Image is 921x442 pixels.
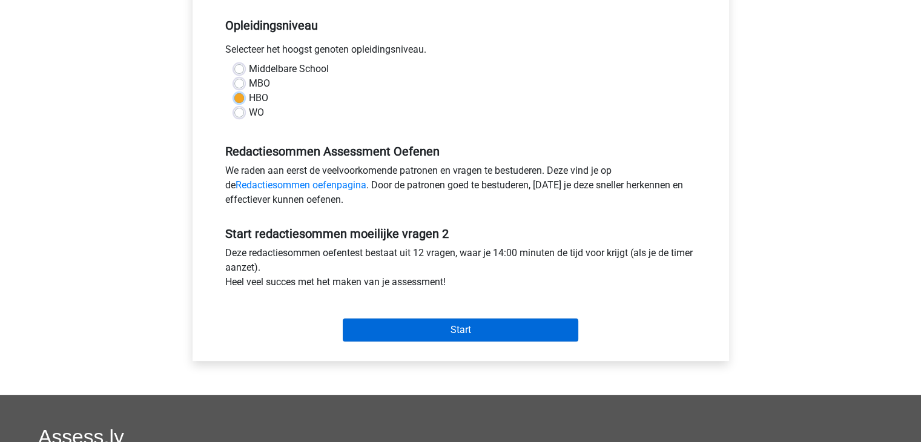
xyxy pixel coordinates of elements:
div: Deze redactiesommen oefentest bestaat uit 12 vragen, waar je 14:00 minuten de tijd voor krijgt (a... [216,246,705,294]
div: We raden aan eerst de veelvoorkomende patronen en vragen te bestuderen. Deze vind je op de . Door... [216,163,705,212]
label: HBO [249,91,268,105]
h5: Start redactiesommen moeilijke vragen 2 [225,226,696,241]
h5: Opleidingsniveau [225,13,696,38]
input: Start [343,318,578,341]
h5: Redactiesommen Assessment Oefenen [225,144,696,159]
a: Redactiesommen oefenpagina [236,179,366,191]
label: MBO [249,76,270,91]
label: Middelbare School [249,62,329,76]
label: WO [249,105,264,120]
div: Selecteer het hoogst genoten opleidingsniveau. [216,42,705,62]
